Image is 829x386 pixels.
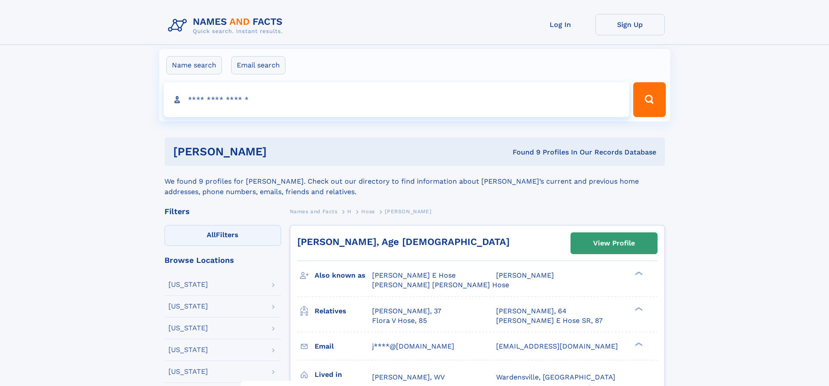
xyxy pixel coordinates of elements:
[315,367,372,382] h3: Lived in
[347,206,352,217] a: H
[496,306,567,316] a: [PERSON_NAME], 64
[168,303,208,310] div: [US_STATE]
[164,166,665,197] div: We found 9 profiles for [PERSON_NAME]. Check out our directory to find information about [PERSON_...
[297,236,510,247] a: [PERSON_NAME], Age [DEMOGRAPHIC_DATA]
[164,82,630,117] input: search input
[496,373,615,381] span: Wardensville, [GEOGRAPHIC_DATA]
[633,306,643,312] div: ❯
[372,271,456,279] span: [PERSON_NAME] E Hose
[593,233,635,253] div: View Profile
[168,368,208,375] div: [US_STATE]
[389,148,656,157] div: Found 9 Profiles In Our Records Database
[315,268,372,283] h3: Also known as
[315,339,372,354] h3: Email
[290,206,338,217] a: Names and Facts
[164,256,281,264] div: Browse Locations
[496,316,603,326] a: [PERSON_NAME] E Hose SR, 87
[361,208,375,215] span: Hose
[361,206,375,217] a: Hose
[372,281,509,289] span: [PERSON_NAME] [PERSON_NAME] Hose
[164,225,281,246] label: Filters
[168,346,208,353] div: [US_STATE]
[633,341,643,347] div: ❯
[164,208,281,215] div: Filters
[496,271,554,279] span: [PERSON_NAME]
[595,14,665,35] a: Sign Up
[385,208,431,215] span: [PERSON_NAME]
[571,233,657,254] a: View Profile
[347,208,352,215] span: H
[526,14,595,35] a: Log In
[633,271,643,276] div: ❯
[315,304,372,319] h3: Relatives
[173,146,390,157] h1: [PERSON_NAME]
[496,342,618,350] span: [EMAIL_ADDRESS][DOMAIN_NAME]
[372,306,441,316] a: [PERSON_NAME], 37
[207,231,216,239] span: All
[633,82,665,117] button: Search Button
[168,281,208,288] div: [US_STATE]
[164,14,290,37] img: Logo Names and Facts
[372,373,445,381] span: [PERSON_NAME], WV
[168,325,208,332] div: [US_STATE]
[231,56,285,74] label: Email search
[166,56,222,74] label: Name search
[372,316,427,326] a: Flora V Hose, 85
